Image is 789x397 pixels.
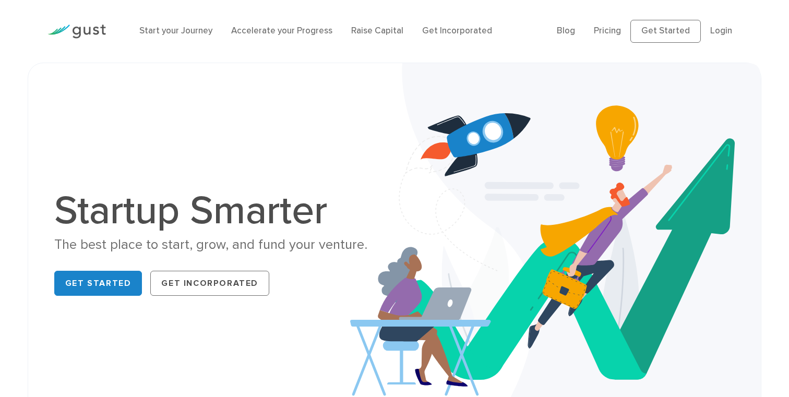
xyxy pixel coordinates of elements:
[47,25,106,39] img: Gust Logo
[54,236,387,254] div: The best place to start, grow, and fund your venture.
[54,191,387,231] h1: Startup Smarter
[594,26,621,36] a: Pricing
[630,20,701,43] a: Get Started
[557,26,575,36] a: Blog
[139,26,212,36] a: Start your Journey
[422,26,492,36] a: Get Incorporated
[231,26,332,36] a: Accelerate your Progress
[710,26,732,36] a: Login
[351,26,403,36] a: Raise Capital
[54,271,142,296] a: Get Started
[150,271,269,296] a: Get Incorporated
